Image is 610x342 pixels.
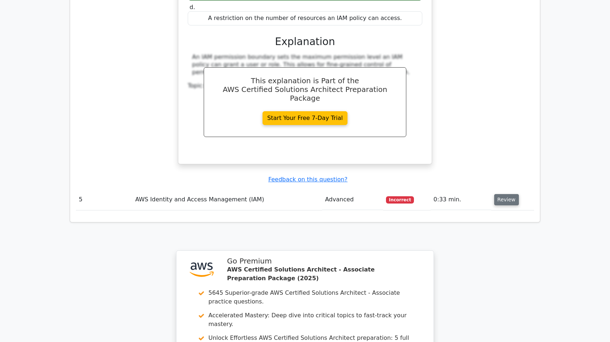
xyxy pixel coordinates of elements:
h3: Explanation [192,36,418,48]
td: 5 [76,189,132,210]
td: Advanced [322,189,383,210]
span: Incorrect [386,196,414,204]
button: Review [494,194,519,205]
div: An IAM permission boundary sets the maximum permission level an IAM policy can grant a user or ro... [192,53,418,76]
div: A restriction on the number of resources an IAM policy can access. [188,11,422,25]
td: 0:33 min. [431,189,491,210]
a: Feedback on this question? [268,176,347,183]
td: AWS Identity and Access Management (IAM) [132,189,322,210]
span: d. [190,4,195,11]
div: Topic: [188,82,422,90]
a: Start Your Free 7-Day Trial [263,111,347,125]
